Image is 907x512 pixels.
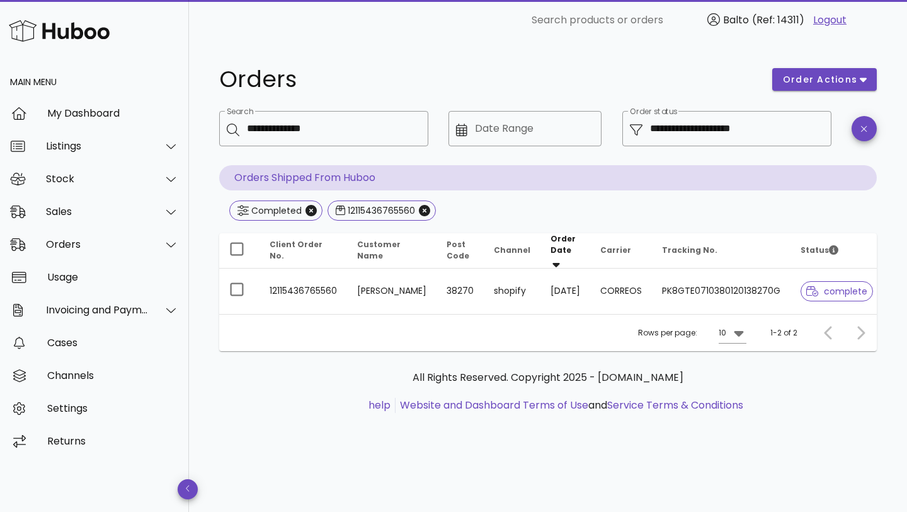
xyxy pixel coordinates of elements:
div: 10Rows per page: [719,323,746,343]
span: Order Date [550,233,576,255]
th: Channel [484,233,540,269]
span: Post Code [447,239,469,261]
th: Tracking No. [652,233,790,269]
div: Cases [47,337,179,349]
span: Balto [723,13,749,27]
p: Orders Shipped From Huboo [219,165,877,190]
div: 1-2 of 2 [770,327,797,339]
img: Huboo Logo [9,17,110,44]
th: Customer Name [347,233,436,269]
th: Status [790,233,883,269]
th: Client Order No. [260,233,347,269]
div: Settings [47,402,179,414]
div: My Dashboard [47,107,179,119]
span: Status [801,245,838,255]
div: Returns [47,435,179,447]
span: (Ref: 14311) [752,13,804,27]
div: 12115436765560 [345,204,415,217]
span: Customer Name [357,239,401,261]
div: Completed [249,204,302,217]
td: CORREOS [590,269,652,314]
th: Post Code [436,233,484,269]
div: Orders [46,238,149,250]
div: Invoicing and Payments [46,304,149,316]
span: Tracking No. [662,245,717,255]
span: complete [806,287,867,296]
span: Carrier [600,245,631,255]
a: Logout [813,13,847,28]
div: Sales [46,206,149,218]
td: PK8GTE0710380120138270G [652,269,790,314]
span: Channel [494,245,530,255]
td: [DATE] [540,269,590,314]
div: Usage [47,271,179,283]
a: help [368,398,391,412]
div: Channels [47,369,179,381]
a: Service Terms & Conditions [607,398,743,412]
div: Rows per page: [638,315,746,351]
button: order actions [772,68,877,91]
th: Order Date: Sorted descending. Activate to remove sorting. [540,233,590,269]
div: Listings [46,140,149,152]
td: 38270 [436,269,484,314]
td: shopify [484,269,540,314]
h1: Orders [219,68,757,91]
th: Carrier [590,233,652,269]
li: and [396,398,743,413]
p: All Rights Reserved. Copyright 2025 - [DOMAIN_NAME] [229,370,867,385]
label: Order status [630,107,677,117]
label: Search [227,107,253,117]
span: order actions [782,73,858,86]
td: [PERSON_NAME] [347,269,436,314]
button: Close [305,205,317,216]
td: 12115436765560 [260,269,347,314]
div: Stock [46,173,149,185]
button: Close [419,205,430,216]
div: 10 [719,327,726,339]
a: Website and Dashboard Terms of Use [400,398,588,412]
span: Client Order No. [270,239,322,261]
